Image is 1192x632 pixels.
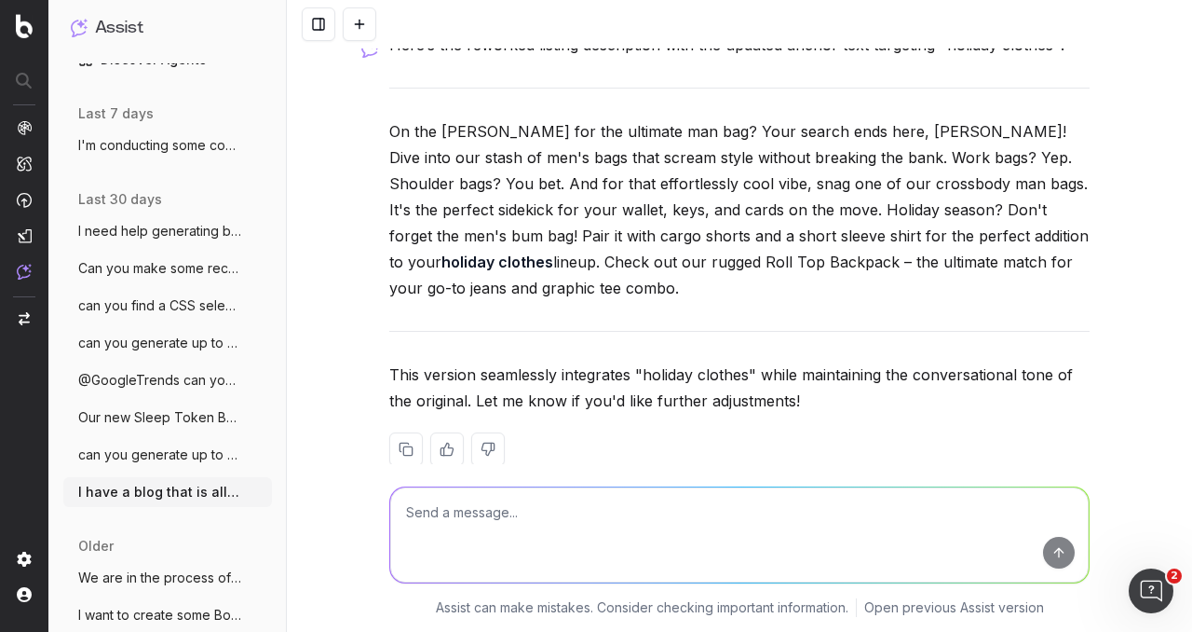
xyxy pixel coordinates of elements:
[78,259,242,278] span: Can you make some recommendations on how
[78,483,242,501] span: I have a blog that is all about Baby's F
[95,15,143,41] h1: Assist
[71,19,88,36] img: Assist
[63,403,272,433] button: Our new Sleep Token Band Tshirts are a m
[436,598,848,617] p: Assist can make mistakes. Consider checking important information.
[78,371,242,390] span: @GoogleTrends can you analyse google tre
[78,334,242,352] span: can you generate up to 3 meta titles for
[78,296,242,315] span: can you find a CSS selector that will ex
[78,606,242,625] span: I want to create some Botify custom repo
[17,120,32,135] img: Analytics
[78,190,162,209] span: last 30 days
[78,222,242,240] span: I need help generating blog ideas for ac
[63,477,272,507] button: I have a blog that is all about Baby's F
[63,600,272,630] button: I want to create some Botify custom repo
[63,365,272,395] button: @GoogleTrends can you analyse google tre
[78,104,154,123] span: last 7 days
[63,216,272,246] button: I need help generating blog ideas for ac
[17,587,32,602] img: My account
[17,264,32,280] img: Assist
[17,156,32,172] img: Intelligence
[63,563,272,593] button: We are in the process of developing a ne
[17,552,32,567] img: Setting
[78,408,242,427] span: Our new Sleep Token Band Tshirts are a m
[78,446,242,464] span: can you generate up to 2 meta descriptio
[864,598,1044,617] a: Open previous Assist version
[78,569,242,587] span: We are in the process of developing a ne
[71,15,264,41] button: Assist
[63,131,272,160] button: I'm conducting some competitor research
[389,118,1090,301] p: On the [PERSON_NAME] for the ultimate man bag? Your search ends here, [PERSON_NAME]! Dive into ou...
[389,362,1090,414] p: This version seamlessly integrates "holiday clothes" while maintaining the conversational tone of...
[19,312,30,325] img: Switch project
[17,192,32,208] img: Activation
[1167,569,1182,584] span: 2
[78,136,242,155] span: I'm conducting some competitor research
[78,537,114,556] span: older
[441,253,553,271] strong: holiday clothes
[63,254,272,283] button: Can you make some recommendations on how
[63,440,272,470] button: can you generate up to 2 meta descriptio
[63,328,272,358] button: can you generate up to 3 meta titles for
[1129,569,1173,613] iframe: Intercom live chat
[17,228,32,243] img: Studio
[16,14,33,38] img: Botify logo
[63,291,272,321] button: can you find a CSS selector that will ex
